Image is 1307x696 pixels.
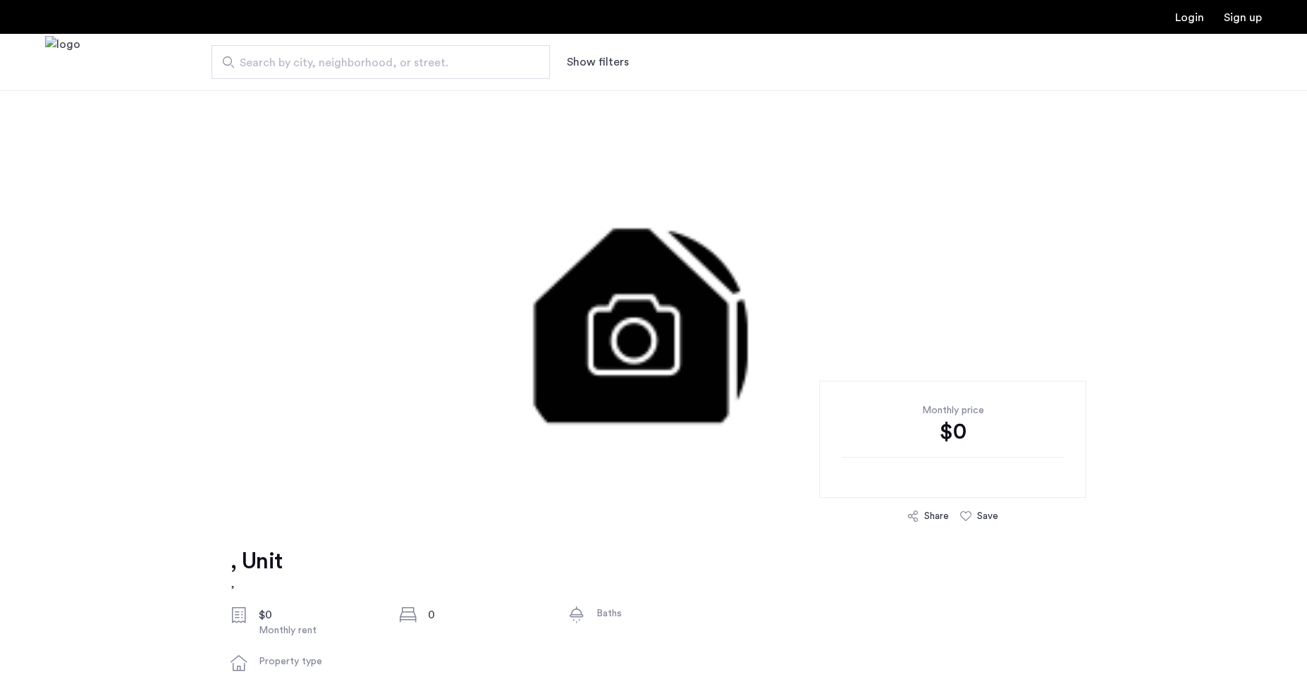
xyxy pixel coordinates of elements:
[842,417,1064,446] div: $0
[924,509,949,523] div: Share
[259,623,377,637] div: Monthly rent
[45,36,80,89] a: Cazamio Logo
[45,36,80,89] img: logo
[211,45,550,79] input: Apartment Search
[259,654,377,668] div: Property type
[567,54,629,71] button: Show or hide filters
[231,575,282,592] h2: ,
[259,606,377,623] div: $0
[596,606,715,621] div: Baths
[1224,12,1262,23] a: Registration
[240,54,510,71] span: Search by city, neighborhood, or street.
[842,403,1064,417] div: Monthly price
[428,606,546,623] div: 0
[231,547,282,592] a: , Unit,
[231,547,282,575] h1: , Unit
[977,509,998,523] div: Save
[235,90,1072,513] img: 3.gif
[1175,12,1204,23] a: Login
